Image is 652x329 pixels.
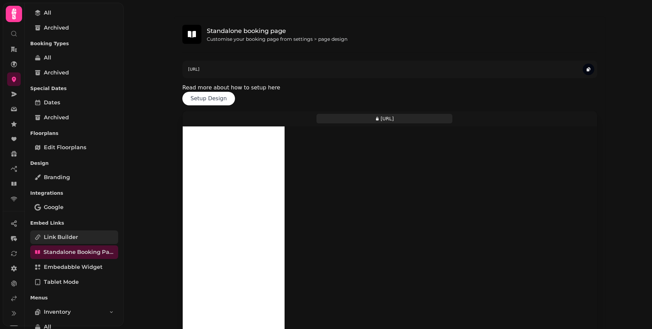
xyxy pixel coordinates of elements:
[30,305,118,319] a: Inventory
[44,143,86,152] span: Edit Floorplans
[30,37,118,50] p: Booking Types
[44,308,71,316] span: Inventory
[44,24,69,32] span: Archived
[44,114,69,122] span: Archived
[381,115,394,122] p: [URL]
[30,260,118,274] a: Embedabble widget
[207,26,347,36] p: Standalone booking page
[43,248,114,256] span: Standalone booking page
[30,230,118,244] a: Link Builder
[44,54,51,62] span: All
[30,292,118,304] p: Menus
[30,6,118,20] a: All
[44,173,70,181] span: Branding
[182,92,235,105] a: Setup Design
[30,201,118,214] a: Google
[44,233,78,241] span: Link Builder
[30,141,118,154] a: Edit Floorplans
[30,96,118,109] a: Dates
[30,157,118,169] p: Design
[30,111,118,124] a: Archived
[207,36,347,42] p: Customise your booking page from settings > page design
[44,9,51,17] span: All
[44,263,103,271] span: Embedabble widget
[30,171,118,184] a: Branding
[30,82,118,94] p: Special Dates
[44,278,79,286] span: Tablet mode
[30,275,118,289] a: Tablet mode
[44,99,60,107] span: Dates
[188,67,199,72] p: [URL]
[30,127,118,139] p: Floorplans
[30,66,118,80] a: Archived
[30,51,118,65] a: All
[30,217,118,229] p: Embed Links
[30,187,118,199] p: Integrations
[44,203,64,211] span: Google
[30,21,118,35] a: Archived
[182,84,597,92] p: Read more about how to setup here
[30,245,118,259] a: Standalone booking page
[191,94,227,103] div: Setup Design
[44,69,69,77] span: Archived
